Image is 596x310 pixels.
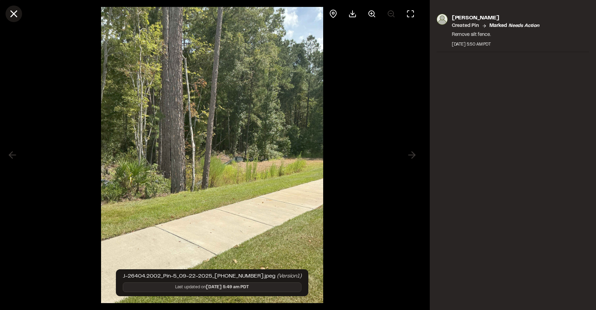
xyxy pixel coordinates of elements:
[402,6,419,22] button: Toggle Fullscreen
[325,6,341,22] div: View pin on map
[452,22,479,30] p: Created Pin
[364,6,380,22] button: Zoom in
[508,24,539,28] em: needs action
[437,14,448,25] img: photo
[452,31,539,39] p: Remove silt fence.
[452,14,539,22] p: [PERSON_NAME]
[489,22,539,30] p: Marked
[452,41,539,48] div: [DATE] 5:50 AM PDT
[6,6,22,22] button: Close modal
